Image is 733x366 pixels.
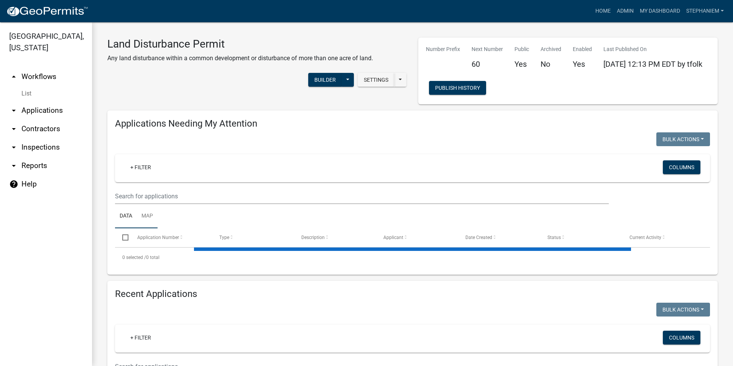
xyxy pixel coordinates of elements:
span: Description [301,235,325,240]
div: 0 total [115,248,710,267]
i: arrow_drop_down [9,124,18,134]
h5: No [541,59,561,69]
h5: Yes [573,59,592,69]
wm-modal-confirm: Workflow Publish History [429,86,486,92]
span: Status [547,235,561,240]
a: Data [115,204,137,229]
a: Home [592,4,614,18]
span: Date Created [465,235,492,240]
a: Map [137,204,158,229]
i: arrow_drop_down [9,161,18,170]
p: Public [514,45,529,53]
datatable-header-cell: Select [115,228,130,247]
span: Type [219,235,229,240]
h5: 60 [472,59,503,69]
datatable-header-cell: Date Created [458,228,540,247]
p: Last Published On [603,45,702,53]
span: Current Activity [629,235,661,240]
p: Enabled [573,45,592,53]
datatable-header-cell: Current Activity [622,228,704,247]
h5: Yes [514,59,529,69]
span: 0 selected / [122,255,146,260]
p: Any land disturbance within a common development or disturbance of more than one acre of land. [107,54,373,63]
h4: Applications Needing My Attention [115,118,710,129]
a: + Filter [124,160,157,174]
i: arrow_drop_down [9,106,18,115]
span: Applicant [383,235,403,240]
a: Admin [614,4,637,18]
button: Bulk Actions [656,132,710,146]
p: Next Number [472,45,503,53]
datatable-header-cell: Type [212,228,294,247]
button: Columns [663,160,700,174]
h4: Recent Applications [115,289,710,300]
datatable-header-cell: Description [294,228,376,247]
span: [DATE] 12:13 PM EDT by tfolk [603,59,702,69]
a: StephanieM [683,4,727,18]
span: Application Number [137,235,179,240]
datatable-header-cell: Status [540,228,622,247]
button: Columns [663,331,700,345]
p: Number Prefix [426,45,460,53]
p: Archived [541,45,561,53]
datatable-header-cell: Application Number [130,228,212,247]
i: help [9,180,18,189]
button: Settings [358,73,394,87]
button: Bulk Actions [656,303,710,317]
i: arrow_drop_down [9,143,18,152]
datatable-header-cell: Applicant [376,228,458,247]
a: + Filter [124,331,157,345]
h3: Land Disturbance Permit [107,38,373,51]
button: Publish History [429,81,486,95]
button: Builder [308,73,342,87]
a: My Dashboard [637,4,683,18]
i: arrow_drop_up [9,72,18,81]
input: Search for applications [115,188,609,204]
